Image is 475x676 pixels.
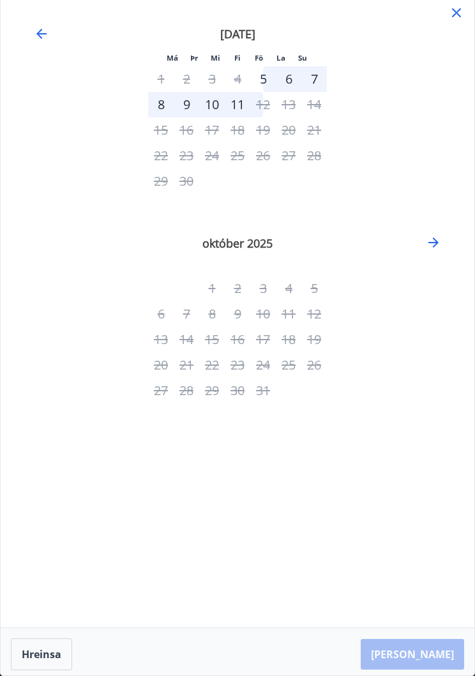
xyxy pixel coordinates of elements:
[220,26,255,41] strong: [DATE]
[34,26,49,41] div: Move backward to switch to the previous month.
[301,301,327,327] td: Not available. sunnudagur, 12. október 2025
[174,92,199,117] td: Choose þriðjudagur, 9. september 2025 as your check-in date. It’s available.
[174,301,199,327] td: Not available. þriðjudagur, 7. október 2025
[276,301,301,327] td: Not available. laugardagur, 11. október 2025
[199,66,225,92] td: Not available. miðvikudagur, 3. september 2025
[225,378,250,403] td: Not available. fimmtudagur, 30. október 2025
[148,352,174,378] td: Not available. mánudagur, 20. október 2025
[250,378,276,403] td: Not available. föstudagur, 31. október 2025
[148,92,174,117] td: Choose mánudagur, 8. september 2025 as your check-in date. It’s available.
[298,53,307,63] small: Su
[301,92,327,117] td: Not available. sunnudagur, 14. september 2025
[301,143,327,169] td: Not available. sunnudagur, 28. september 2025
[199,378,225,403] td: Not available. miðvikudagur, 29. október 2025
[276,53,285,63] small: La
[174,66,199,92] td: Not available. þriðjudagur, 2. september 2025
[174,327,199,352] td: Not available. þriðjudagur, 14. október 2025
[426,235,441,250] div: Move forward to switch to the next month.
[148,169,174,194] td: Not available. mánudagur, 29. september 2025
[250,117,276,143] td: Not available. föstudagur, 19. september 2025
[225,66,250,92] td: Not available. fimmtudagur, 4. september 2025
[199,301,225,327] td: Not available. miðvikudagur, 8. október 2025
[225,276,250,301] td: Not available. fimmtudagur, 2. október 2025
[225,92,250,117] div: 11
[202,236,273,251] strong: október 2025
[148,117,174,143] td: Not available. mánudagur, 15. september 2025
[225,143,250,169] td: Not available. fimmtudagur, 25. september 2025
[250,301,276,327] td: Not available. föstudagur, 10. október 2025
[250,92,276,117] div: Aðeins útritun í boði
[301,66,327,92] div: 7
[199,143,225,169] td: Not available. miðvikudagur, 24. september 2025
[148,92,174,117] div: 8
[174,92,199,117] div: 9
[225,327,250,352] td: Not available. fimmtudagur, 16. október 2025
[250,66,276,92] div: Aðeins innritun í boði
[276,92,301,117] td: Not available. laugardagur, 13. september 2025
[148,301,174,327] td: Not available. mánudagur, 6. október 2025
[276,327,301,352] td: Not available. laugardagur, 18. október 2025
[255,53,263,63] small: Fö
[250,66,276,92] td: Choose föstudagur, 5. september 2025 as your check-in date. It’s available.
[276,143,301,169] td: Not available. laugardagur, 27. september 2025
[250,327,276,352] td: Not available. föstudagur, 17. október 2025
[199,327,225,352] td: Not available. miðvikudagur, 15. október 2025
[167,53,178,63] small: Má
[276,276,301,301] td: Not available. laugardagur, 4. október 2025
[250,276,276,301] td: Not available. föstudagur, 3. október 2025
[148,143,174,169] td: Not available. mánudagur, 22. september 2025
[225,301,250,327] td: Not available. fimmtudagur, 9. október 2025
[250,143,276,169] td: Not available. föstudagur, 26. september 2025
[199,276,225,301] td: Not available. miðvikudagur, 1. október 2025
[174,143,199,169] td: Not available. þriðjudagur, 23. september 2025
[225,352,250,378] td: Not available. fimmtudagur, 23. október 2025
[174,117,199,143] td: Not available. þriðjudagur, 16. september 2025
[225,117,250,143] td: Not available. fimmtudagur, 18. september 2025
[199,92,225,117] div: 10
[211,53,220,63] small: Mi
[225,92,250,117] td: Choose fimmtudagur, 11. september 2025 as your check-in date. It’s available.
[276,117,301,143] td: Not available. laugardagur, 20. september 2025
[199,352,225,378] td: Not available. miðvikudagur, 22. október 2025
[301,327,327,352] td: Not available. sunnudagur, 19. október 2025
[174,378,199,403] td: Not available. þriðjudagur, 28. október 2025
[16,10,459,429] div: Calendar
[148,378,174,403] td: Not available. mánudagur, 27. október 2025
[234,53,241,63] small: Fi
[250,352,276,378] td: Not available. föstudagur, 24. október 2025
[301,352,327,378] td: Not available. sunnudagur, 26. október 2025
[148,327,174,352] td: Not available. mánudagur, 13. október 2025
[174,169,199,194] td: Not available. þriðjudagur, 30. september 2025
[11,638,72,670] button: Hreinsa
[301,276,327,301] td: Not available. sunnudagur, 5. október 2025
[301,66,327,92] td: Choose sunnudagur, 7. september 2025 as your check-in date. It’s available.
[190,53,198,63] small: Þr
[148,66,174,92] td: Not available. mánudagur, 1. september 2025
[301,117,327,143] td: Not available. sunnudagur, 21. september 2025
[199,117,225,143] td: Not available. miðvikudagur, 17. september 2025
[276,66,301,92] td: Choose laugardagur, 6. september 2025 as your check-in date. It’s available.
[174,352,199,378] td: Not available. þriðjudagur, 21. október 2025
[276,352,301,378] td: Not available. laugardagur, 25. október 2025
[250,92,276,117] td: Not available. föstudagur, 12. september 2025
[199,92,225,117] td: Choose miðvikudagur, 10. september 2025 as your check-in date. It’s available.
[276,66,301,92] div: 6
